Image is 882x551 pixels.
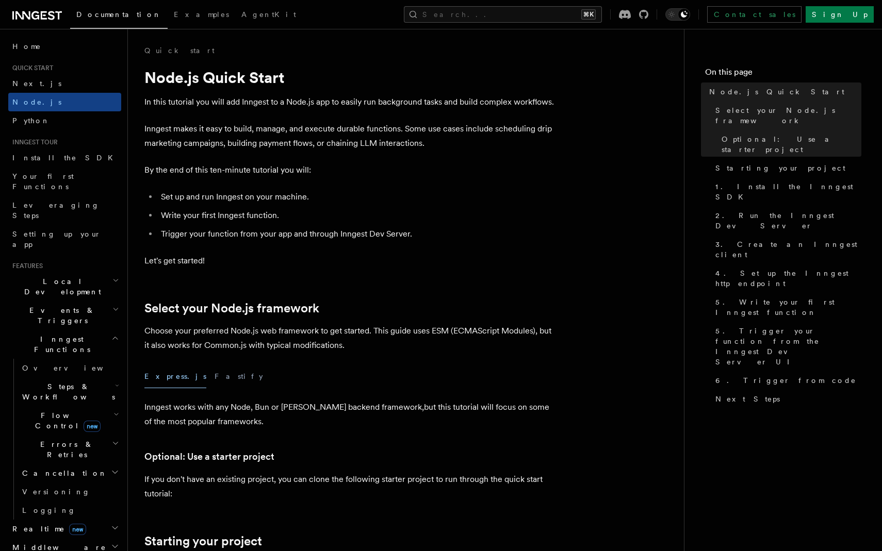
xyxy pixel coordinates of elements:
a: Logging [18,501,121,520]
a: 2. Run the Inngest Dev Server [711,206,861,235]
span: Versioning [22,488,90,496]
a: Node.js Quick Start [705,82,861,101]
span: Steps & Workflows [18,381,115,402]
span: Next.js [12,79,61,88]
a: Sign Up [806,6,874,23]
span: Install the SDK [12,154,119,162]
button: Realtimenew [8,520,121,538]
span: Examples [174,10,229,19]
span: new [84,421,101,432]
li: Set up and run Inngest on your machine. [158,190,557,204]
span: Documentation [76,10,161,19]
a: 6. Trigger from code [711,371,861,390]
span: Setting up your app [12,230,101,248]
span: Logging [22,506,76,514]
kbd: ⌘K [581,9,596,20]
span: Node.js [12,98,61,106]
a: Select your Node.js framework [144,301,319,315]
a: Next Steps [711,390,861,408]
a: Versioning [18,482,121,501]
a: Python [8,111,121,130]
button: Fastify [215,365,263,388]
span: Local Development [8,276,112,297]
span: Leveraging Steps [12,201,100,220]
span: 1. Install the Inngest SDK [715,181,861,202]
li: Trigger your function from your app and through Inngest Dev Server. [158,227,557,241]
button: Local Development [8,272,121,301]
a: Setting up your app [8,225,121,254]
span: Next Steps [715,394,780,404]
a: Install the SDK [8,148,121,167]
span: Cancellation [18,468,107,478]
a: Starting your project [711,159,861,177]
a: Leveraging Steps [8,196,121,225]
h1: Node.js Quick Start [144,68,557,87]
span: 6. Trigger from code [715,375,856,386]
button: Cancellation [18,464,121,482]
p: Inngest works with any Node, Bun or [PERSON_NAME] backend framework,but this tutorial will focus ... [144,400,557,429]
a: Contact sales [707,6,802,23]
a: Select your Node.js framework [711,101,861,130]
button: Search...⌘K [404,6,602,23]
a: Your first Functions [8,167,121,196]
button: Inngest Functions [8,330,121,359]
span: 4. Set up the Inngest http endpoint [715,268,861,289]
a: 5. Write your first Inngest function [711,293,861,322]
span: Inngest tour [8,138,58,146]
a: Starting your project [144,534,262,548]
button: Steps & Workflows [18,377,121,406]
span: Flow Control [18,410,113,431]
a: AgentKit [235,3,302,28]
button: Toggle dark mode [665,8,690,21]
a: 4. Set up the Inngest http endpoint [711,264,861,293]
span: Events & Triggers [8,305,112,326]
button: Express.js [144,365,206,388]
span: 2. Run the Inngest Dev Server [715,210,861,231]
li: Write your first Inngest function. [158,208,557,223]
p: Choose your preferred Node.js web framework to get started. This guide uses ESM (ECMAScript Modul... [144,324,557,353]
a: Quick start [144,45,215,56]
span: Optional: Use a starter project [722,134,861,155]
p: By the end of this ten-minute tutorial you will: [144,163,557,177]
span: AgentKit [241,10,296,19]
span: Python [12,116,50,125]
span: Quick start [8,64,53,72]
a: Node.js [8,93,121,111]
p: Let's get started! [144,254,557,268]
span: Overview [22,364,128,372]
span: Select your Node.js framework [715,105,861,126]
h4: On this page [705,66,861,82]
span: 3. Create an Inngest client [715,239,861,260]
span: Realtime [8,524,86,534]
span: 5. Trigger your function from the Inngest Dev Server UI [715,326,861,367]
a: Optional: Use a starter project [717,130,861,159]
a: Home [8,37,121,56]
a: Optional: Use a starter project [144,449,274,464]
span: Home [12,41,41,52]
a: Overview [18,359,121,377]
button: Events & Triggers [8,301,121,330]
a: Documentation [70,3,168,29]
p: In this tutorial you will add Inngest to a Node.js app to easily run background tasks and build c... [144,95,557,109]
a: 5. Trigger your function from the Inngest Dev Server UI [711,322,861,371]
span: Features [8,262,43,270]
p: Inngest makes it easy to build, manage, and execute durable functions. Some use cases include sch... [144,122,557,151]
span: Inngest Functions [8,334,111,355]
div: Inngest Functions [8,359,121,520]
a: Examples [168,3,235,28]
span: Node.js Quick Start [709,87,844,97]
span: Errors & Retries [18,439,112,460]
span: 5. Write your first Inngest function [715,297,861,318]
span: new [69,524,86,535]
a: Next.js [8,74,121,93]
p: If you don't have an existing project, you can clone the following starter project to run through... [144,472,557,501]
button: Flow Controlnew [18,406,121,435]
span: Your first Functions [12,172,74,191]
a: 1. Install the Inngest SDK [711,177,861,206]
span: Starting your project [715,163,845,173]
button: Errors & Retries [18,435,121,464]
a: 3. Create an Inngest client [711,235,861,264]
